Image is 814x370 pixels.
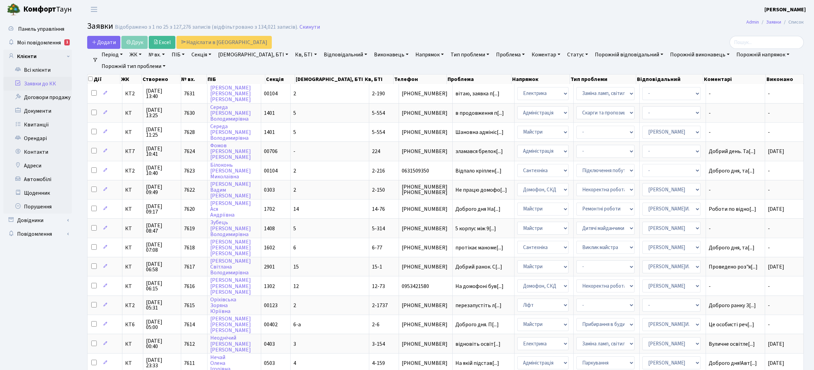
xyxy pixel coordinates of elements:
[372,128,385,136] span: 5-554
[125,226,140,231] span: КТ
[768,186,770,194] span: -
[768,225,770,232] span: -
[210,257,251,276] a: [PERSON_NAME]СвітланаВолодимирівна
[455,263,502,271] span: Добрий ранок. С[...]
[455,302,502,309] span: перезапустіть л[...]
[210,315,251,334] a: [PERSON_NAME][PERSON_NAME][PERSON_NAME]
[372,321,379,328] span: 2-6
[88,74,120,84] th: Дії
[293,90,296,97] span: 2
[372,283,385,290] span: 12-73
[3,22,72,36] a: Панель управління
[709,205,756,213] span: Роботи по відно[...]
[3,104,72,118] a: Документи
[709,148,756,155] span: Добрий день. Та[...]
[184,90,195,97] span: 7631
[709,110,762,116] span: -
[768,340,784,348] span: [DATE]
[146,165,178,176] span: [DATE] 10:40
[768,263,784,271] span: [DATE]
[455,186,507,194] span: Не працю домофо[...]
[146,88,178,99] span: [DATE] 13:40
[372,167,385,175] span: 2-216
[766,18,781,26] a: Заявки
[210,219,251,238] a: Зубець[PERSON_NAME]Володимирівна
[125,91,140,96] span: КТ2
[125,264,140,270] span: КТ
[321,49,370,60] a: Відповідальний
[3,77,72,91] a: Заявки до КК
[768,128,770,136] span: -
[493,49,528,60] a: Проблема
[402,184,450,195] span: [PHONE_NUMBER] [PHONE_NUMBER]
[210,161,251,180] a: Білоконь[PERSON_NAME]Миколаївна
[146,242,178,253] span: [DATE] 07:08
[766,74,804,84] th: Виконано
[264,205,275,213] span: 1702
[125,110,140,116] span: КТ
[402,129,450,135] span: [PHONE_NUMBER]
[210,200,251,219] a: [PERSON_NAME]АсяАндріївна
[402,149,450,154] span: [PHONE_NUMBER]
[402,245,450,250] span: [PHONE_NUMBER]
[709,284,762,289] span: -
[146,300,178,311] span: [DATE] 05:31
[23,4,72,15] span: Таун
[768,244,770,251] span: -
[169,49,187,60] a: ПІБ
[210,334,251,354] a: Неоднічий[PERSON_NAME][PERSON_NAME]
[372,186,385,194] span: 2-150
[455,128,504,136] span: Шановна адмініс[...]
[293,148,295,155] span: -
[184,321,195,328] span: 7614
[184,205,195,213] span: 7620
[264,186,275,194] span: 0303
[127,49,144,60] a: ЖК
[295,74,364,84] th: [DEMOGRAPHIC_DATA], БТІ
[448,49,492,60] a: Тип проблеми
[92,39,116,46] span: Додати
[184,186,195,194] span: 7622
[455,205,501,213] span: Доброго дня На[...]
[215,49,291,60] a: [DEMOGRAPHIC_DATA], БТІ
[402,341,450,347] span: [PHONE_NUMBER]
[7,3,21,16] img: logo.png
[734,49,792,60] a: Порожній напрямок
[372,340,385,348] span: 3-154
[293,340,296,348] span: 3
[764,6,806,13] b: [PERSON_NAME]
[125,303,140,308] span: КТ2
[293,263,299,271] span: 15
[146,204,178,215] span: [DATE] 09:17
[210,277,251,296] a: [PERSON_NAME][PERSON_NAME][PERSON_NAME]
[146,280,178,291] span: [DATE] 06:15
[125,187,140,193] span: КТ
[293,186,296,194] span: 2
[3,186,72,200] a: Щоденник
[146,261,178,272] span: [DATE] 06:58
[142,74,181,84] th: Створено
[667,49,732,60] a: Порожній виконавець
[709,359,757,367] span: Доброго дня!Авт[...]
[184,128,195,136] span: 7628
[125,129,140,135] span: КТ
[264,244,275,251] span: 1602
[210,180,251,200] a: [PERSON_NAME]Вадим[PERSON_NAME]
[264,340,275,348] span: 0403
[709,187,762,193] span: -
[402,303,450,308] span: [PHONE_NUMBER]
[210,123,251,142] a: Середа[PERSON_NAME]Володимирівна
[636,74,703,84] th: Відповідальний
[146,146,178,157] span: [DATE] 10:41
[455,148,503,155] span: зламався брелок[...]
[264,225,275,232] span: 1408
[125,245,140,250] span: КТ
[293,109,296,117] span: 5
[736,15,814,29] nav: breadcrumb
[372,205,385,213] span: 14-76
[364,74,393,84] th: Кв, БТІ
[372,302,388,309] span: 2-1737
[709,321,754,328] span: Це особисті реч[...]
[511,74,570,84] th: Напрямок
[149,36,175,49] a: Excel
